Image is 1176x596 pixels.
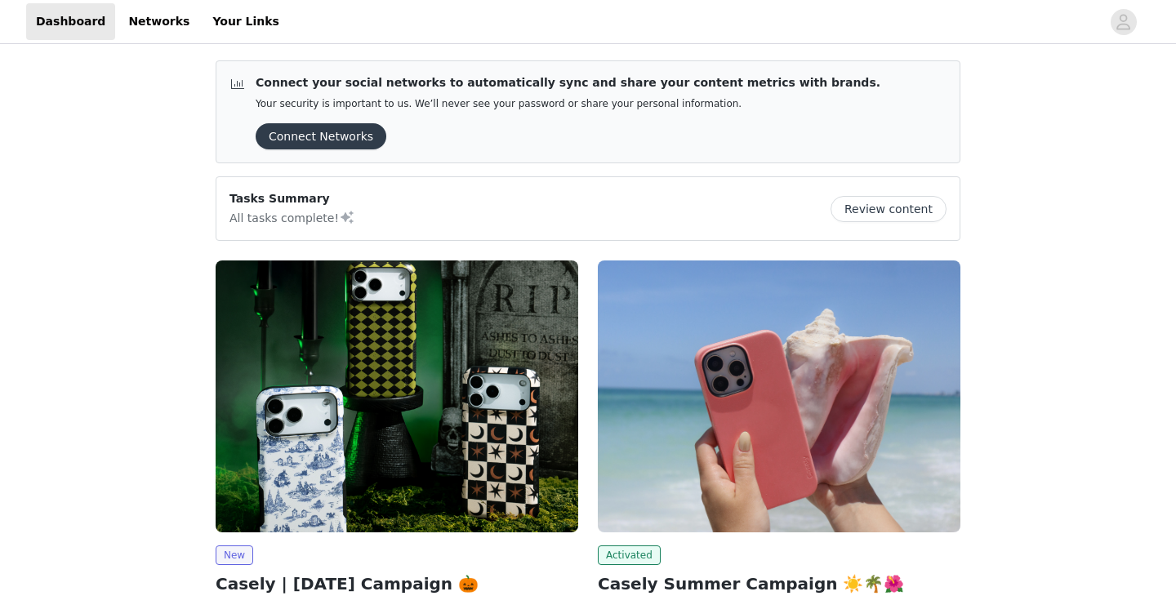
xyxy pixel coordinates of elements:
[256,74,880,91] p: Connect your social networks to automatically sync and share your content metrics with brands.
[216,545,253,565] span: New
[598,572,960,596] h2: Casely Summer Campaign ☀️🌴🌺
[1116,9,1131,35] div: avatar
[256,98,880,110] p: Your security is important to us. We’ll never see your password or share your personal information.
[598,545,661,565] span: Activated
[831,196,947,222] button: Review content
[256,123,386,149] button: Connect Networks
[216,572,578,596] h2: Casely | [DATE] Campaign 🎃
[26,3,115,40] a: Dashboard
[118,3,199,40] a: Networks
[229,190,355,207] p: Tasks Summary
[598,260,960,532] img: CASELY
[203,3,289,40] a: Your Links
[216,260,578,532] img: CASELY
[229,207,355,227] p: All tasks complete!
